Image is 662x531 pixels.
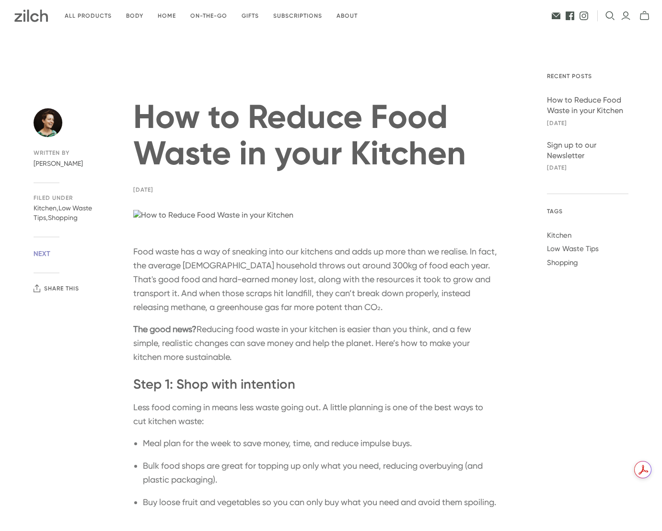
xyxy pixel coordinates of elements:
span: Recent posts [547,72,628,81]
a: About [329,5,365,27]
span: Share this [44,285,79,292]
a: Kitchen [547,231,571,240]
p: Less food coming in means less waste going out. A little planning is one of the best ways to cut ... [133,401,498,428]
div: , , [34,204,99,222]
button: Open search [605,11,615,21]
span: [PERSON_NAME] [34,159,99,169]
li: Bulk food shops are great for topping up only what you need, reducing overbuying (and plastic pac... [143,459,498,487]
a: On-the-go [183,5,234,27]
a: Home [151,5,183,27]
a: Low Waste Tips [34,204,92,221]
img: Rachel Sebastian [34,108,62,137]
a: Next [34,249,51,258]
img: Zilch has done the hard yards and handpicked the best ethical and sustainable products for you an... [14,10,48,22]
a: Low Waste Tips [547,244,599,253]
h3: Step 1: Shop with intention [133,377,498,392]
span: [DATE] [547,164,628,172]
span: Filed under [34,194,99,202]
span: Written by [34,149,99,157]
span: Tags [547,208,628,216]
button: Share this [34,284,79,292]
li: Meal plan for the week to save money, time, and reduce impulse buys. [143,437,498,450]
h1: How to Reduce Food Waste in your Kitchen [133,99,498,172]
a: Subscriptions [266,5,329,27]
a: Sign up to our Newsletter [547,140,628,162]
a: Shopping [48,214,78,221]
label: [DATE] [133,186,153,193]
span: [DATE] [547,119,628,127]
li: Buy loose fruit and vegetables so you can only buy what you need and avoid them spoiling. [143,496,498,509]
button: mini-cart-toggle [637,11,652,21]
a: Kitchen [34,204,57,212]
a: Login [621,11,631,21]
a: All products [58,5,119,27]
a: How to Reduce Food Waste in your Kitchen [547,95,628,116]
a: Shopping [547,258,578,267]
a: Gifts [234,5,266,27]
span: The good news? [133,324,197,334]
a: Body [119,5,151,27]
p: Reducing food waste in your kitchen is easier than you think, and a few simple, realistic changes... [133,323,498,364]
p: Food waste has a way of sneaking into our kitchens and adds up more than we realise. In fact, the... [133,245,498,314]
img: How to Reduce Food Waste in your Kitchen [133,210,498,220]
